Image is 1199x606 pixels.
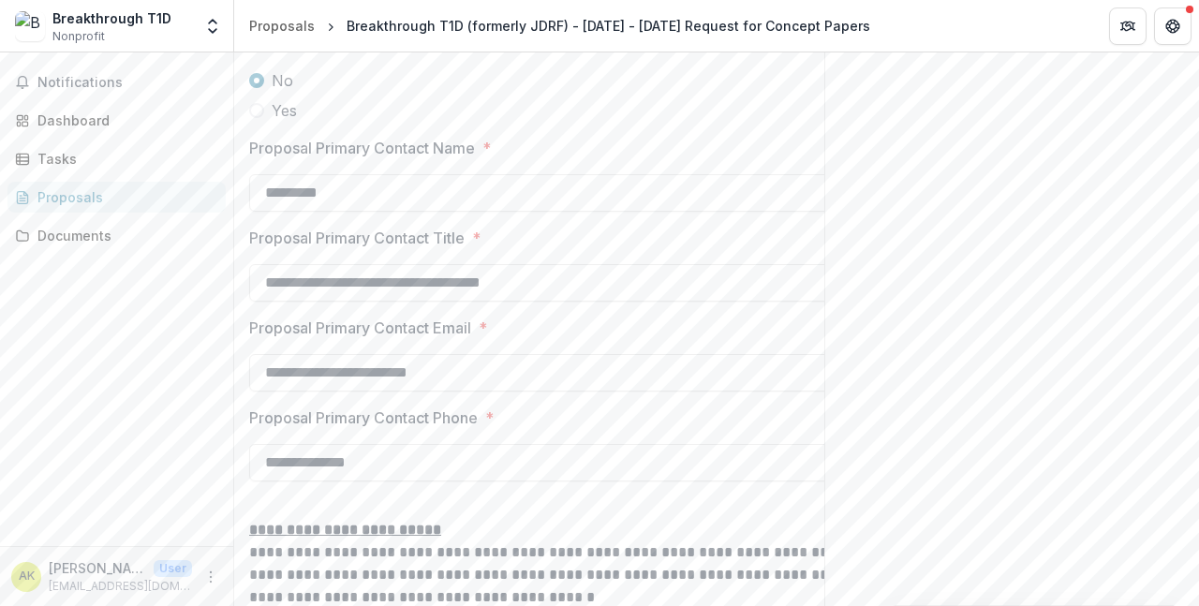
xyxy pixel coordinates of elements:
a: Tasks [7,143,226,174]
p: User [154,560,192,577]
button: More [200,566,222,588]
p: Proposal Primary Contact Email [249,317,471,339]
a: Documents [7,220,226,251]
div: Documents [37,226,211,245]
button: Partners [1109,7,1147,45]
p: Proposal Primary Contact Phone [249,406,478,429]
a: Proposals [242,12,322,39]
div: Anne Kahl [19,570,35,583]
p: Proposal Primary Contact Name [249,137,475,159]
span: Notifications [37,75,218,91]
div: Breakthrough T1D [52,8,171,28]
button: Get Help [1154,7,1192,45]
nav: breadcrumb [242,12,878,39]
span: Nonprofit [52,28,105,45]
p: [EMAIL_ADDRESS][DOMAIN_NAME] [49,578,192,595]
button: Open entity switcher [200,7,226,45]
div: Proposals [37,187,211,207]
span: No [272,69,293,92]
button: Notifications [7,67,226,97]
span: Yes [272,99,297,122]
div: Proposals [249,16,315,36]
div: Tasks [37,149,211,169]
p: [PERSON_NAME] [49,558,146,578]
a: Dashboard [7,105,226,136]
a: Proposals [7,182,226,213]
div: Breakthrough T1D (formerly JDRF) - [DATE] - [DATE] Request for Concept Papers [347,16,870,36]
div: Dashboard [37,111,211,130]
img: Breakthrough T1D [15,11,45,41]
p: Proposal Primary Contact Title [249,227,465,249]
